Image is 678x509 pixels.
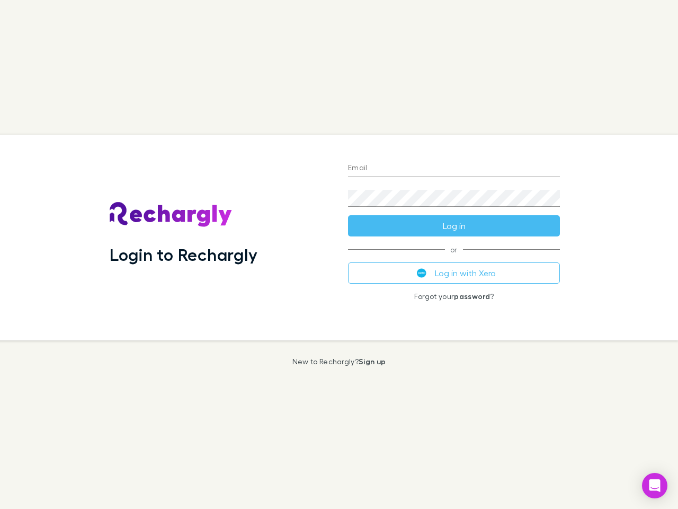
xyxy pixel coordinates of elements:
span: or [348,249,560,250]
button: Log in with Xero [348,262,560,284]
p: New to Rechargly? [292,357,386,366]
h1: Login to Rechargly [110,244,257,265]
a: Sign up [359,357,386,366]
div: Open Intercom Messenger [642,473,667,498]
button: Log in [348,215,560,236]
img: Xero's logo [417,268,426,278]
img: Rechargly's Logo [110,202,233,227]
p: Forgot your ? [348,292,560,301]
a: password [454,292,490,301]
